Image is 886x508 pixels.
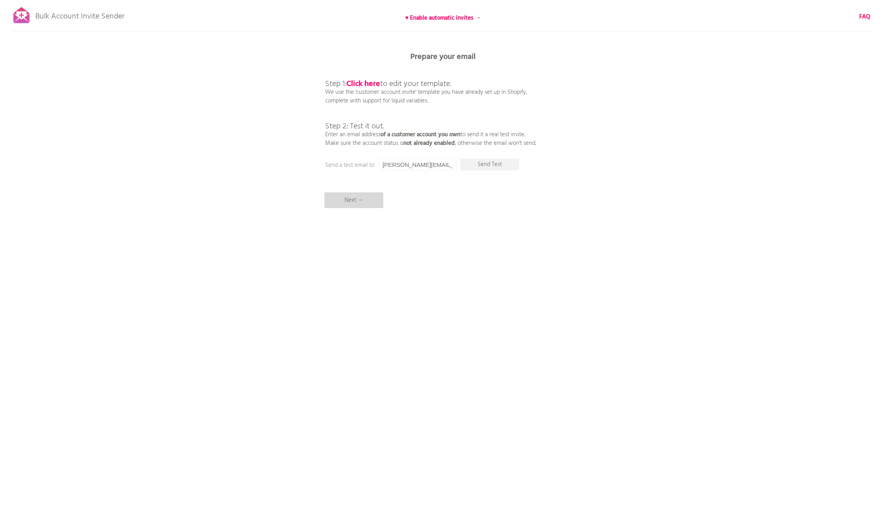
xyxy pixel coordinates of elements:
p: Send a test email to [325,161,482,170]
span: Step 2: Test it out. [325,120,384,133]
b: ♥ Enable automatic invites → [405,13,481,23]
p: Next → [324,192,383,208]
p: Send Test [460,159,519,170]
b: Prepare your email [410,51,476,63]
b: FAQ [859,12,870,22]
p: We use the 'customer account invite' template you have already set up in Shopify, complete with s... [325,63,536,148]
a: FAQ [859,13,870,21]
a: Click here [346,78,380,90]
span: Step 1: to edit your template. [325,78,451,90]
p: Bulk Account Invite Sender [35,5,124,24]
b: not already enabled [403,139,455,148]
b: of a customer account you own [381,130,460,139]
